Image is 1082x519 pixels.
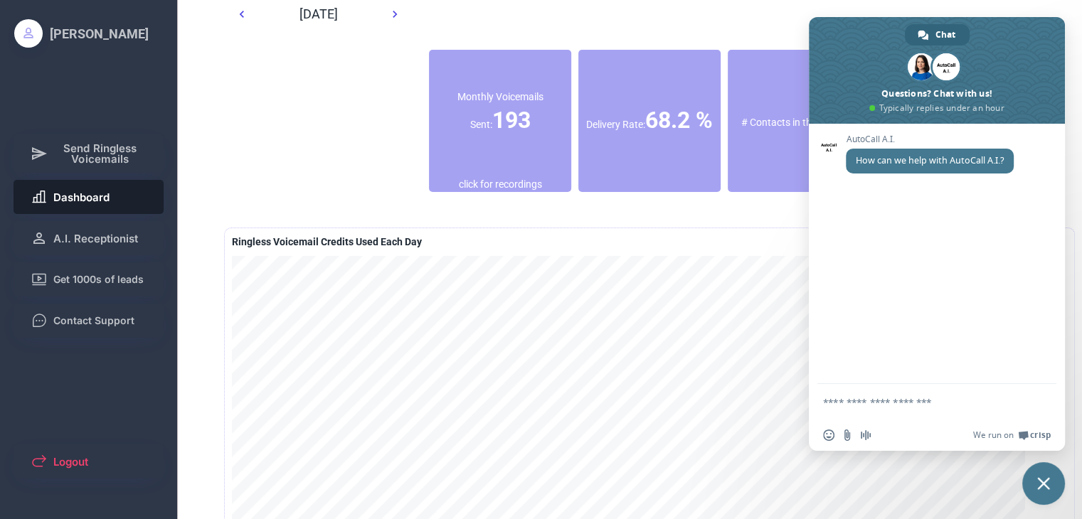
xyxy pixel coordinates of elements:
span: Send Ringless Voicemails [53,143,147,164]
button: Send Ringless Voicemails [14,134,164,173]
span: Logout [53,456,88,467]
span: Audio message [860,429,871,441]
div: Close chat [1022,462,1065,505]
div: A delivered ringless voicemail is 1 credit is if using a pre-recorded message OR 2 credits if usi... [232,235,422,250]
button: Contact Support [14,304,164,338]
span: We run on [973,429,1014,441]
span: Contact Support [53,316,134,326]
div: Chat [905,24,970,46]
div: % of contacts who received a ringless voicemail [578,50,721,192]
div: Delivery Rate: [578,105,721,137]
span: Get 1000s of leads [53,274,144,284]
span: AutoCall A.I. [846,134,1014,144]
span: Send a file [842,429,853,441]
span: Crisp [1030,429,1051,441]
span: Chat [935,24,955,46]
span: Dashboard [53,192,110,203]
div: # Contacts in the queue: [728,109,870,133]
div: Contacts which are awaiting to be dialed (and no voicemail has been left) [728,57,870,185]
button: Logout [14,444,164,478]
button: A.I. Receptionist [14,221,164,255]
div: Number of successfully delivered voicemails [429,50,571,178]
font: 68.2 % [645,107,713,134]
textarea: Compose your message... [823,396,1019,409]
a: We run onCrisp [973,429,1051,441]
span: A.I. Receptionist [53,233,138,244]
span: How can we help with AutoCall A.I.? [856,154,1004,166]
button: Dashboard [14,180,164,214]
span: Insert an emoji [823,429,834,441]
div: [PERSON_NAME] [50,25,149,43]
button: Get 1000s of leads [14,262,164,296]
div: [DATE] [267,5,370,23]
div: click for recordings [459,178,542,192]
div: Monthly Voicemails Sent: [429,90,571,136]
font: 193 [492,107,531,134]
